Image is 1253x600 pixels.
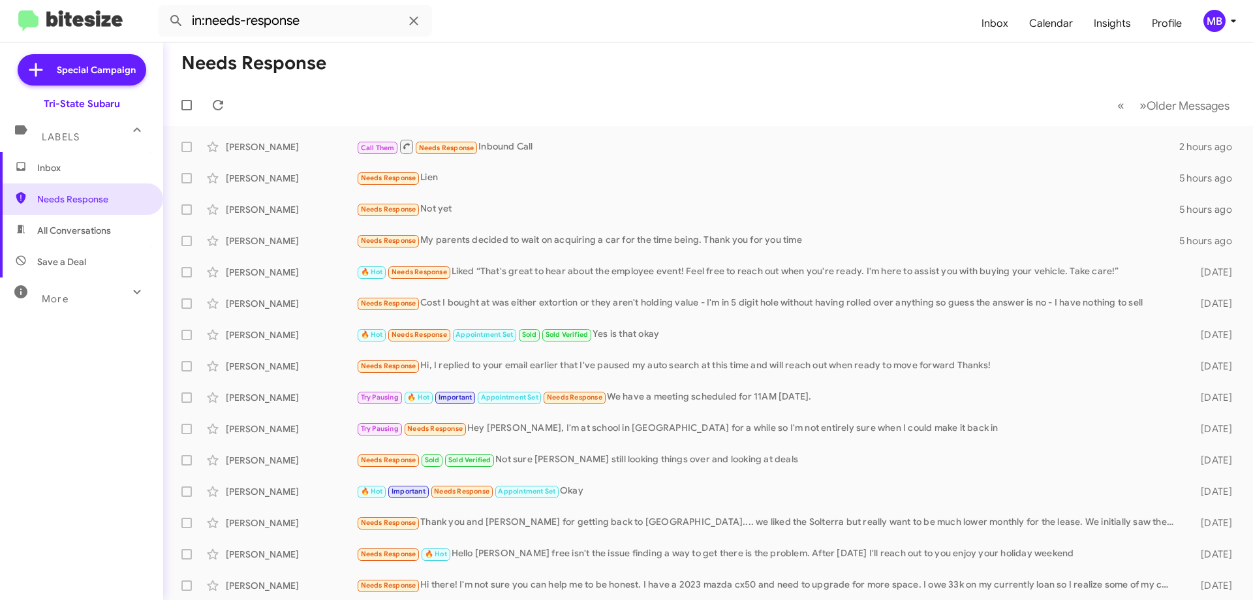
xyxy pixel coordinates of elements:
[1180,297,1243,310] div: [DATE]
[361,205,416,213] span: Needs Response
[226,297,356,310] div: [PERSON_NAME]
[1132,92,1237,119] button: Next
[226,360,356,373] div: [PERSON_NAME]
[37,224,111,237] span: All Conversations
[425,456,440,464] span: Sold
[361,424,399,433] span: Try Pausing
[226,172,356,185] div: [PERSON_NAME]
[1180,548,1243,561] div: [DATE]
[481,393,538,402] span: Appointment Set
[1147,99,1230,113] span: Older Messages
[361,236,416,245] span: Needs Response
[1117,97,1124,114] span: «
[392,268,447,276] span: Needs Response
[407,393,429,402] span: 🔥 Hot
[361,299,416,308] span: Needs Response
[392,330,447,339] span: Needs Response
[356,170,1179,185] div: Lien
[1083,5,1141,42] a: Insights
[356,421,1180,436] div: Hey [PERSON_NAME], I'm at school in [GEOGRAPHIC_DATA] for a while so I'm not entirely sure when I...
[356,358,1180,373] div: Hi, I replied to your email earlier that I've paused my auto search at this time and will reach o...
[356,390,1180,405] div: We have a meeting scheduled for 11AM [DATE].
[1110,92,1237,119] nav: Page navigation example
[547,393,602,402] span: Needs Response
[356,296,1180,311] div: Cost I bought at was either extortion or they aren't holding value - I'm in 5 digit hole without ...
[42,293,69,305] span: More
[1180,422,1243,435] div: [DATE]
[226,203,356,216] div: [PERSON_NAME]
[356,484,1180,499] div: Okay
[1180,328,1243,341] div: [DATE]
[42,131,80,143] span: Labels
[356,578,1180,593] div: Hi there! I'm not sure you can help me to be honest. I have a 2023 mazda cx50 and need to upgrade...
[1192,10,1239,32] button: MB
[361,456,416,464] span: Needs Response
[226,485,356,498] div: [PERSON_NAME]
[356,233,1179,248] div: My parents decided to wait on acquiring a car for the time being. Thank you for you time
[356,452,1180,467] div: Not sure [PERSON_NAME] still looking things over and looking at deals
[57,63,136,76] span: Special Campaign
[1179,234,1243,247] div: 5 hours ago
[498,487,555,496] span: Appointment Set
[1179,140,1243,153] div: 2 hours ago
[356,327,1180,342] div: Yes is that okay
[1109,92,1132,119] button: Previous
[1139,97,1147,114] span: »
[1180,391,1243,404] div: [DATE]
[522,330,537,339] span: Sold
[356,202,1179,217] div: Not yet
[44,97,120,110] div: Tri-State Subaru
[226,454,356,467] div: [PERSON_NAME]
[361,487,383,496] span: 🔥 Hot
[361,362,416,370] span: Needs Response
[1180,266,1243,279] div: [DATE]
[1141,5,1192,42] a: Profile
[1179,172,1243,185] div: 5 hours ago
[226,234,356,247] div: [PERSON_NAME]
[1203,10,1226,32] div: MB
[1019,5,1083,42] a: Calendar
[361,518,416,527] span: Needs Response
[392,487,425,496] span: Important
[1180,485,1243,498] div: [DATE]
[226,391,356,404] div: [PERSON_NAME]
[356,264,1180,279] div: Liked “That's great to hear about the employee event! Feel free to reach out when you're ready. I...
[419,144,474,152] span: Needs Response
[226,328,356,341] div: [PERSON_NAME]
[448,456,491,464] span: Sold Verified
[1180,360,1243,373] div: [DATE]
[361,330,383,339] span: 🔥 Hot
[1179,203,1243,216] div: 5 hours ago
[546,330,589,339] span: Sold Verified
[226,548,356,561] div: [PERSON_NAME]
[971,5,1019,42] a: Inbox
[361,144,395,152] span: Call Them
[356,515,1180,530] div: Thank you and [PERSON_NAME] for getting back to [GEOGRAPHIC_DATA].... we liked the Solterra but r...
[407,424,463,433] span: Needs Response
[18,54,146,86] a: Special Campaign
[439,393,472,402] span: Important
[356,546,1180,561] div: Hello [PERSON_NAME] free isn't the issue finding a way to get there is the problem. After [DATE] ...
[37,161,148,174] span: Inbox
[456,330,513,339] span: Appointment Set
[226,140,356,153] div: [PERSON_NAME]
[226,266,356,279] div: [PERSON_NAME]
[361,581,416,590] span: Needs Response
[37,193,148,206] span: Needs Response
[361,268,383,276] span: 🔥 Hot
[361,550,416,558] span: Needs Response
[37,255,86,268] span: Save a Deal
[158,5,432,37] input: Search
[434,487,489,496] span: Needs Response
[356,138,1179,155] div: Inbound Call
[181,53,326,74] h1: Needs Response
[361,174,416,182] span: Needs Response
[425,550,447,558] span: 🔥 Hot
[226,579,356,592] div: [PERSON_NAME]
[226,516,356,529] div: [PERSON_NAME]
[1180,516,1243,529] div: [DATE]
